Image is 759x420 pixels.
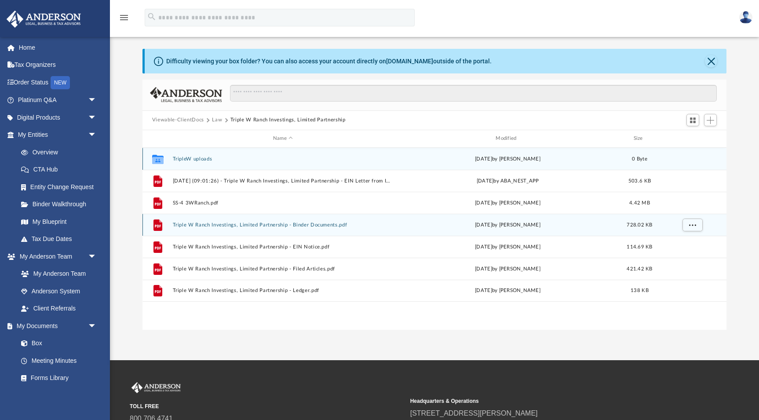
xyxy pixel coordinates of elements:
[397,221,618,229] div: [DATE] by [PERSON_NAME]
[147,12,157,22] i: search
[12,369,101,387] a: Forms Library
[12,352,106,369] a: Meeting Minutes
[6,126,110,144] a: My Entitiesarrow_drop_down
[12,196,110,213] a: Binder Walkthrough
[397,177,618,185] div: [DATE] by ABA_NEST_APP
[172,266,393,271] button: Triple W Ranch Investings, Limited Partnership - Filed Articles.pdf
[172,222,393,227] button: Triple W Ranch Investings, Limited Partnership - Binder Documents.pdf
[631,288,649,293] span: 138 KB
[230,85,717,102] input: Search files and folders
[12,213,106,230] a: My Blueprint
[172,178,393,183] button: [DATE] (09:01:26) - Triple W Ranch Investings, Limited Partnership - EIN Letter from IRS.pdf
[629,200,650,205] span: 4.42 MB
[119,17,129,23] a: menu
[12,387,106,404] a: Notarize
[410,409,538,417] a: [STREET_ADDRESS][PERSON_NAME]
[12,178,110,196] a: Entity Change Request
[172,288,393,293] button: Triple W Ranch Investings, Limited Partnership - Ledger.pdf
[12,161,110,179] a: CTA Hub
[88,248,106,266] span: arrow_drop_down
[12,300,106,318] a: Client Referrals
[705,55,717,67] button: Close
[152,116,204,124] button: Viewable-ClientDocs
[397,265,618,273] div: [DATE] by [PERSON_NAME]
[628,178,651,183] span: 503.6 KB
[622,135,657,142] div: Size
[6,317,106,335] a: My Documentsarrow_drop_down
[88,109,106,127] span: arrow_drop_down
[172,135,393,142] div: Name
[230,116,346,124] button: Triple W Ranch Investings, Limited Partnership
[661,135,723,142] div: id
[397,287,618,295] div: [DATE] by [PERSON_NAME]
[172,200,393,205] button: SS-4 3WRanch.pdf
[6,56,110,74] a: Tax Organizers
[627,244,652,249] span: 114.69 KB
[386,58,433,65] a: [DOMAIN_NAME]
[739,11,752,24] img: User Pic
[88,126,106,144] span: arrow_drop_down
[12,265,101,283] a: My Anderson Team
[119,12,129,23] i: menu
[142,148,726,330] div: grid
[704,114,717,126] button: Add
[130,402,404,410] small: TOLL FREE
[627,266,652,271] span: 421.42 KB
[51,76,70,89] div: NEW
[6,248,106,265] a: My Anderson Teamarrow_drop_down
[88,317,106,335] span: arrow_drop_down
[682,218,702,231] button: More options
[12,143,110,161] a: Overview
[686,114,700,126] button: Switch to Grid View
[632,156,647,161] span: 0 Byte
[6,91,110,109] a: Platinum Q&Aarrow_drop_down
[627,222,652,227] span: 728.02 KB
[397,199,618,207] div: [DATE] by [PERSON_NAME]
[6,73,110,91] a: Order StatusNEW
[397,135,618,142] div: Modified
[397,243,618,251] div: [DATE] by [PERSON_NAME]
[166,57,492,66] div: Difficulty viewing your box folder? You can also access your account directly on outside of the p...
[6,109,110,126] a: Digital Productsarrow_drop_down
[6,39,110,56] a: Home
[12,282,106,300] a: Anderson System
[410,397,685,405] small: Headquarters & Operations
[397,155,618,163] div: [DATE] by [PERSON_NAME]
[172,156,393,161] button: TripleW uploads
[172,244,393,249] button: Triple W Ranch Investings, Limited Partnership - EIN Notice.pdf
[146,135,168,142] div: id
[4,11,84,28] img: Anderson Advisors Platinum Portal
[12,230,110,248] a: Tax Due Dates
[88,91,106,110] span: arrow_drop_down
[130,382,182,394] img: Anderson Advisors Platinum Portal
[12,335,101,352] a: Box
[212,116,222,124] button: Law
